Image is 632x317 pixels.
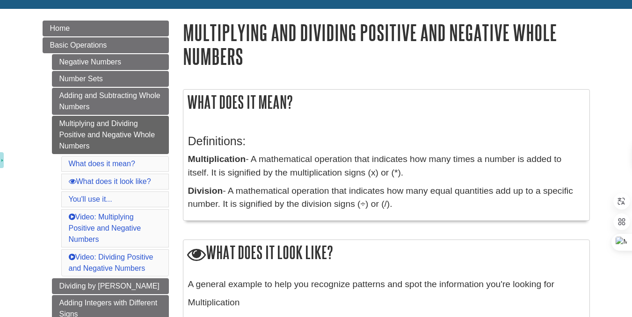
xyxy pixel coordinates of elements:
[69,213,141,243] a: Video: Multiplying Positive and Negative Numbers
[43,21,169,36] a: Home
[188,153,585,180] p: - A mathematical operation that indicates how many times a number is added to itself. It is signi...
[50,41,107,49] span: Basic Operations
[52,71,169,87] a: Number Sets
[188,154,246,164] strong: Multiplication
[183,240,589,267] h2: What does it look like?
[188,134,585,148] h3: Definitions:
[188,278,585,291] p: A general example to help you recognize patterns and spot the information you're looking for
[69,177,151,185] a: What does it look like?
[183,90,589,114] h2: What does it mean?
[69,160,135,168] a: What does it mean?
[183,21,590,68] h1: Multiplying and Dividing Positive and Negative Whole Numbers
[50,24,70,32] span: Home
[69,195,112,203] a: You'll use it...
[69,253,153,272] a: Video: Dividing Positive and Negative Numbers
[52,54,169,70] a: Negative Numbers
[188,184,585,211] p: - A mathematical operation that indicates how many equal quantities add up to a specific number. ...
[52,278,169,294] a: Dividing by [PERSON_NAME]
[188,186,223,196] strong: Division
[43,37,169,53] a: Basic Operations
[52,116,169,154] a: Multiplying and Dividing Positive and Negative Whole Numbers
[52,88,169,115] a: Adding and Subtracting Whole Numbers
